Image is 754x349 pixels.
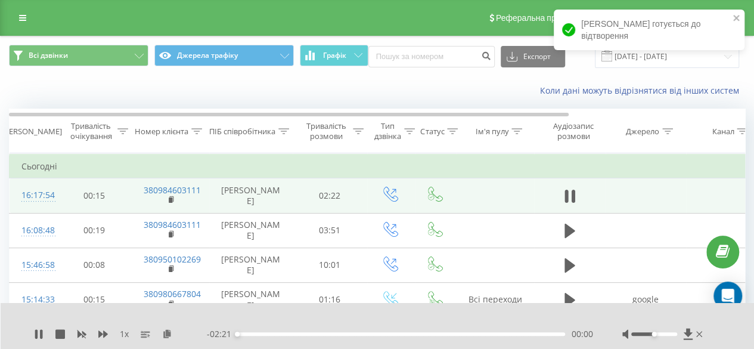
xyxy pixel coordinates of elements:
td: 00:15 [57,282,132,317]
td: [PERSON_NAME] [209,178,293,213]
div: Ім'я пулу [475,126,508,137]
a: 380980667804 [144,288,201,299]
div: Accessibility label [235,332,240,336]
td: google [606,282,686,317]
div: Канал [712,126,734,137]
td: 01:16 [293,282,367,317]
div: ПІБ співробітника [209,126,275,137]
button: Експорт [501,46,565,67]
div: Тривалість очікування [67,121,114,141]
span: Всі дзвінки [29,51,68,60]
div: Аудіозапис розмови [544,121,602,141]
div: Accessibility label [652,332,657,336]
td: [PERSON_NAME] [209,213,293,248]
div: 15:14:33 [21,288,45,311]
span: 1 x [120,328,129,340]
td: 02:22 [293,178,367,213]
div: Статус [420,126,444,137]
div: Тривалість розмови [303,121,350,141]
td: 10:01 [293,248,367,282]
div: Джерело [626,126,659,137]
span: 00:00 [571,328,592,340]
button: Всі дзвінки [9,45,148,66]
td: 00:08 [57,248,132,282]
button: close [733,13,741,24]
td: 03:51 [293,213,367,248]
td: [PERSON_NAME] [209,282,293,317]
td: Всі переходи [457,282,534,317]
a: Коли дані можуть відрізнятися вiд інших систем [540,85,745,96]
div: Номер клієнта [135,126,188,137]
td: 00:19 [57,213,132,248]
td: [PERSON_NAME] [209,248,293,282]
div: 16:08:48 [21,219,45,242]
span: Реферальна програма [496,13,584,23]
button: Джерела трафіку [154,45,294,66]
a: 380984603111 [144,219,201,230]
a: 380984603111 [144,184,201,196]
td: 00:15 [57,178,132,213]
button: Графік [300,45,368,66]
span: - 02:21 [207,328,237,340]
div: [PERSON_NAME] [2,126,62,137]
div: 16:17:54 [21,184,45,207]
div: Тип дзвінка [374,121,401,141]
div: 15:46:58 [21,254,45,277]
a: 380950102269 [144,254,201,265]
div: Open Intercom Messenger [713,282,742,310]
input: Пошук за номером [368,46,495,67]
div: [PERSON_NAME] готується до відтворення [554,10,744,50]
span: Графік [323,51,346,60]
